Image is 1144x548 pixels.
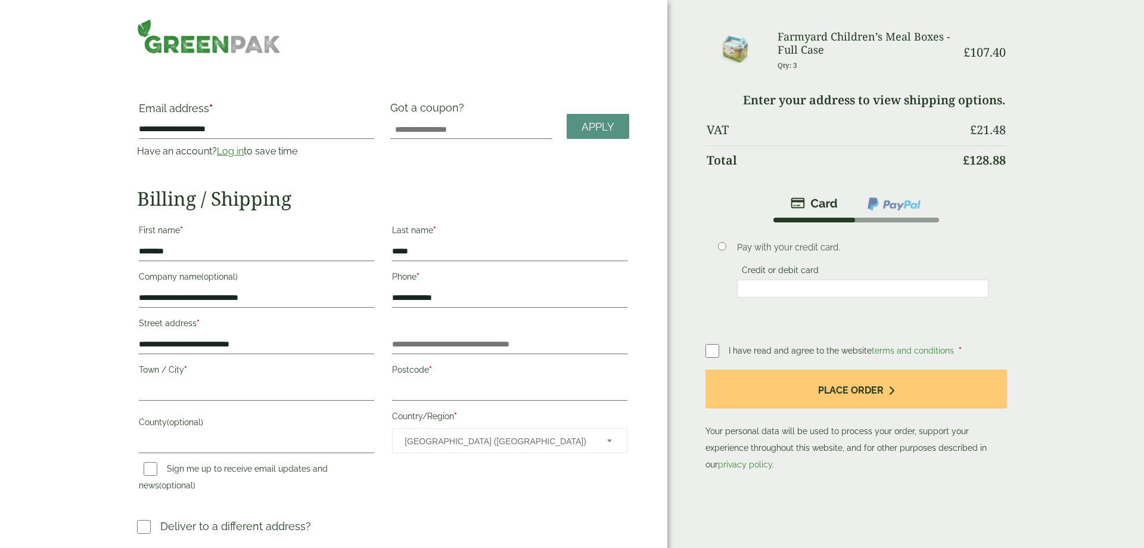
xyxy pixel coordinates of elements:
h3: Farmyard Children’s Meal Boxes - Full Case [778,30,955,56]
button: Place order [705,370,1007,408]
span: £ [963,44,970,60]
a: terms and conditions [872,346,954,355]
p: Deliver to a different address? [160,518,311,534]
p: Pay with your credit card. [737,241,988,254]
img: ppcp-gateway.png [866,196,922,212]
a: privacy policy [718,460,772,469]
label: Postcode [392,361,627,382]
abbr: required [209,102,213,114]
abbr: required [959,346,962,355]
abbr: required [454,411,457,421]
img: stripe.png [791,196,838,210]
label: Street address [139,315,374,335]
span: (optional) [167,417,203,427]
abbr: required [197,318,200,328]
abbr: required [416,272,419,281]
label: Credit or debit card [737,265,823,278]
bdi: 21.48 [970,122,1006,138]
label: Last name [392,222,627,242]
label: Got a coupon? [390,101,469,120]
iframe: Secure card payment input frame [741,283,985,294]
small: Qty: 3 [778,61,797,70]
input: Sign me up to receive email updates and news(optional) [144,462,157,476]
a: Log in [217,145,244,157]
bdi: 128.88 [963,152,1006,168]
label: First name [139,222,374,242]
span: £ [970,122,977,138]
p: Have an account? to save time [137,144,376,159]
abbr: required [180,225,183,235]
span: I have read and agree to the website [729,346,956,355]
abbr: required [184,365,187,374]
th: Total [707,145,955,175]
p: Your personal data will be used to process your order, support your experience throughout this we... [705,370,1007,473]
bdi: 107.40 [963,44,1006,60]
label: Company name [139,268,374,289]
span: £ [963,152,969,168]
span: (optional) [201,272,238,281]
th: VAT [707,116,955,144]
span: Country/Region [392,428,627,453]
td: Enter your address to view shipping options. [707,86,1006,114]
img: GreenPak Supplies [137,19,280,54]
label: Town / City [139,361,374,382]
span: Apply [582,120,614,134]
label: County [139,414,374,434]
a: Apply [567,114,629,140]
label: Country/Region [392,408,627,428]
h2: Billing / Shipping [137,187,629,210]
span: (optional) [159,481,195,490]
label: Email address [139,103,374,120]
span: United Kingdom (UK) [405,429,591,454]
abbr: required [429,365,432,374]
abbr: required [433,225,436,235]
label: Phone [392,268,627,289]
label: Sign me up to receive email updates and news [139,464,328,494]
